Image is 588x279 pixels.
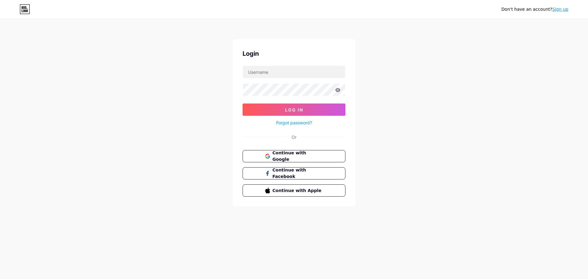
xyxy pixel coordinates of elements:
[552,7,568,12] a: Sign up
[243,167,345,179] button: Continue with Facebook
[292,134,296,140] div: Or
[273,150,323,163] span: Continue with Google
[243,66,345,78] input: Username
[285,107,303,112] span: Log In
[273,167,323,180] span: Continue with Facebook
[243,104,345,116] button: Log In
[243,150,345,162] button: Continue with Google
[276,119,312,126] a: Forgot password?
[273,187,323,194] span: Continue with Apple
[501,6,568,13] div: Don't have an account?
[243,49,345,58] div: Login
[243,184,345,197] button: Continue with Apple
